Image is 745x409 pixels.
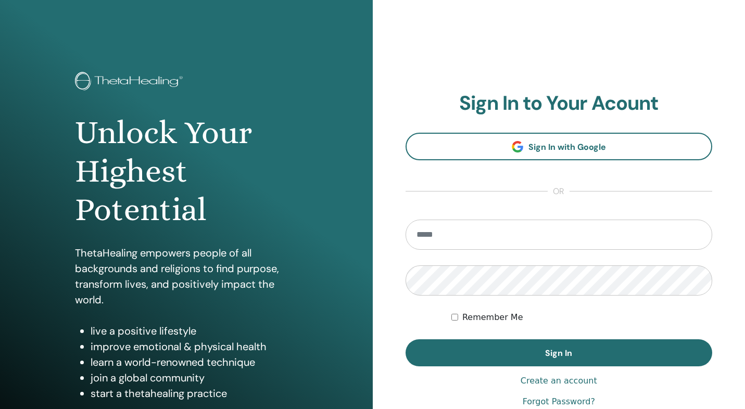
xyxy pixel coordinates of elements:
li: improve emotional & physical health [91,339,297,354]
button: Sign In [406,339,713,366]
li: live a positive lifestyle [91,323,297,339]
h2: Sign In to Your Acount [406,92,713,116]
label: Remember Me [462,311,523,324]
p: ThetaHealing empowers people of all backgrounds and religions to find purpose, transform lives, a... [75,245,297,308]
h1: Unlock Your Highest Potential [75,113,297,229]
li: join a global community [91,370,297,386]
li: learn a world-renowned technique [91,354,297,370]
a: Sign In with Google [406,133,713,160]
span: or [548,185,570,198]
span: Sign In [545,348,572,359]
a: Forgot Password? [523,395,595,408]
span: Sign In with Google [528,142,606,152]
div: Keep me authenticated indefinitely or until I manually logout [451,311,712,324]
a: Create an account [521,375,597,387]
li: start a thetahealing practice [91,386,297,401]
